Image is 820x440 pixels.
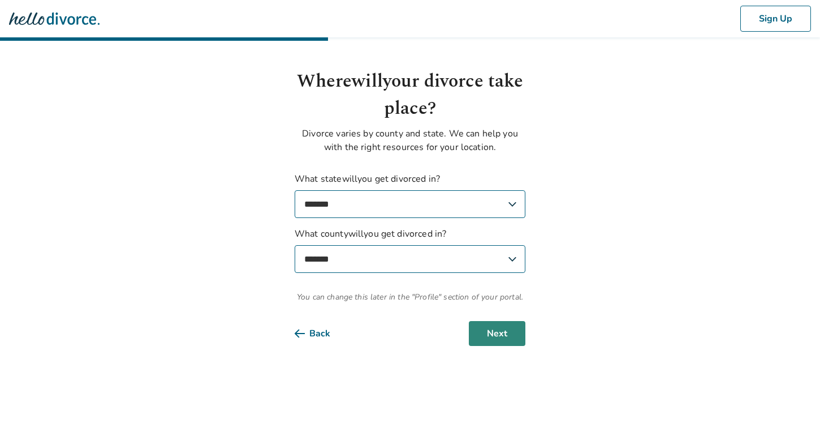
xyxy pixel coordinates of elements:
label: What state will you get divorced in? [295,172,525,218]
select: What countywillyou get divorced in? [295,245,525,273]
button: Back [295,321,348,346]
span: You can change this later in the "Profile" section of your portal. [295,291,525,303]
p: Divorce varies by county and state. We can help you with the right resources for your location. [295,127,525,154]
select: What statewillyou get divorced in? [295,190,525,218]
iframe: Chat Widget [763,386,820,440]
label: What county will you get divorced in? [295,227,525,273]
button: Sign Up [740,6,811,32]
h1: Where will your divorce take place? [295,68,525,122]
button: Next [469,321,525,346]
img: Hello Divorce Logo [9,7,100,30]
